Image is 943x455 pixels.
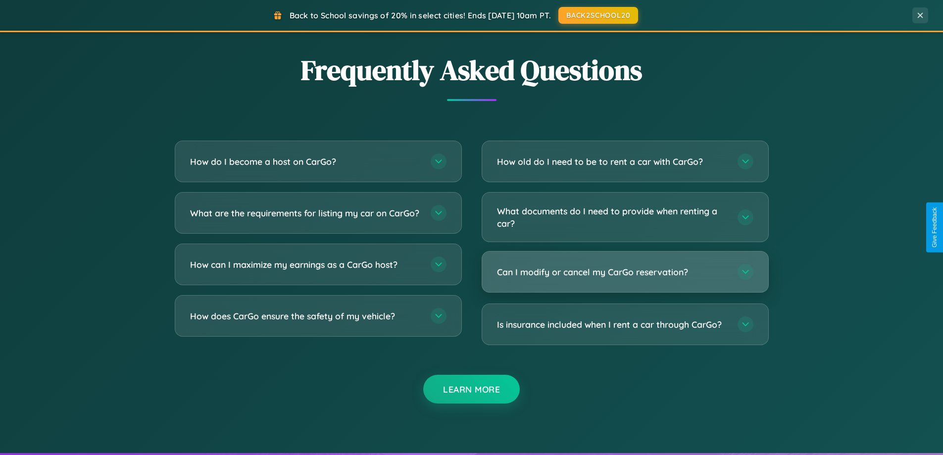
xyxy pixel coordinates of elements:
h3: Can I modify or cancel my CarGo reservation? [497,266,728,278]
h2: Frequently Asked Questions [175,51,769,89]
span: Back to School savings of 20% in select cities! Ends [DATE] 10am PT. [290,10,551,20]
h3: What are the requirements for listing my car on CarGo? [190,207,421,219]
h3: Is insurance included when I rent a car through CarGo? [497,318,728,331]
div: Give Feedback [931,207,938,248]
h3: How old do I need to be to rent a car with CarGo? [497,155,728,168]
button: Learn More [423,375,520,404]
h3: How does CarGo ensure the safety of my vehicle? [190,310,421,322]
h3: What documents do I need to provide when renting a car? [497,205,728,229]
h3: How can I maximize my earnings as a CarGo host? [190,258,421,271]
button: BACK2SCHOOL20 [558,7,638,24]
h3: How do I become a host on CarGo? [190,155,421,168]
